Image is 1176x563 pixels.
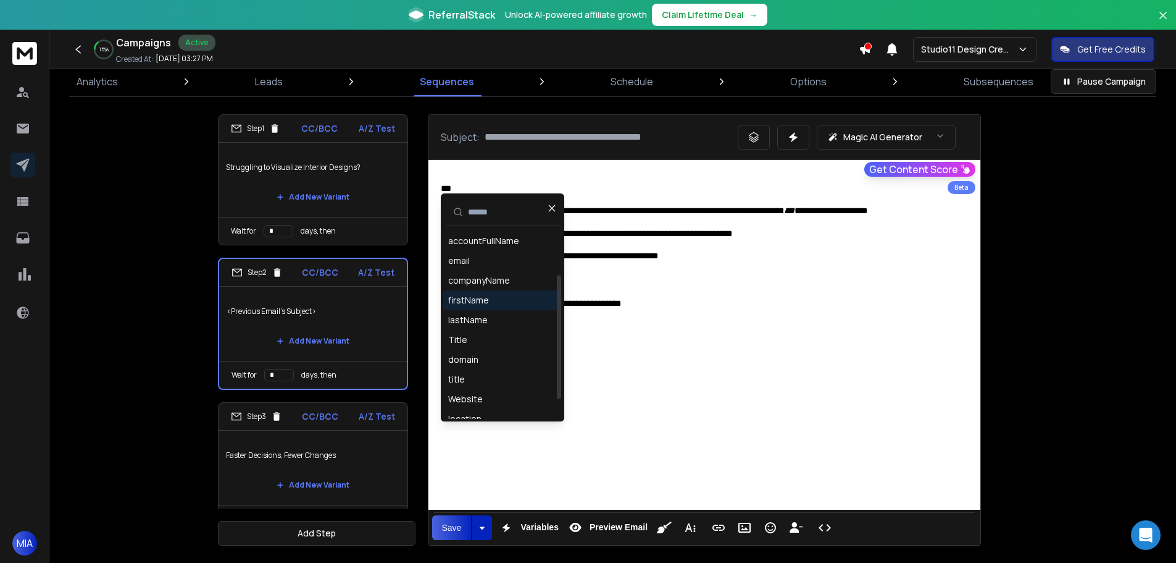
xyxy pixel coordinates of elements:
a: Options [783,67,834,96]
button: Insert Link (Ctrl+K) [707,515,730,540]
button: Clean HTML [653,515,676,540]
p: <Previous Email's Subject> [227,294,399,329]
div: location [448,413,482,425]
button: Insert Unsubscribe Link [785,515,808,540]
button: Close banner [1155,7,1171,37]
p: Wait for [231,226,256,236]
a: Schedule [603,67,661,96]
a: Analytics [69,67,125,96]
div: Step 2 [231,267,283,278]
p: Schedule [611,74,653,89]
p: A/Z Test [358,266,394,279]
p: [DATE] 03:27 PM [156,54,213,64]
button: Add New Variant [267,185,359,210]
button: MIA [12,531,37,556]
div: lastName [448,314,488,326]
button: Insert Image (Ctrl+P) [733,515,756,540]
button: Code View [813,515,836,540]
div: title [448,373,465,386]
p: CC/BCC [302,410,338,423]
button: Preview Email [564,515,650,540]
div: accountFullName [448,235,519,247]
span: ReferralStack [428,7,495,22]
p: CC/BCC [302,266,338,279]
p: Faster Decisions, Fewer Changes [226,438,400,473]
p: CC/BCC [301,122,338,135]
p: Subsequences [964,74,1033,89]
p: days, then [301,226,336,236]
div: Step 1 [231,123,280,134]
p: Analytics [77,74,118,89]
li: Step1CC/BCCA/Z TestStruggling to Visualize Interior Designs?Add New VariantWait fordays, then [218,114,408,245]
span: Variables [518,522,561,533]
div: companyName [448,274,510,287]
button: Magic AI Generator [817,125,956,150]
button: Emoticons [759,515,782,540]
div: Step 3 [231,411,282,422]
button: Get Free Credits [1051,37,1154,62]
button: Variables [494,515,561,540]
button: Add Step [218,521,415,546]
button: Get Content Score [864,162,975,177]
div: Beta [948,181,975,194]
a: Subsequences [956,67,1041,96]
li: Step3CC/BCCA/Z TestFaster Decisions, Fewer ChangesAdd New VariantWait fordays, then [218,402,408,533]
h1: Campaigns [116,35,171,50]
a: Leads [248,67,290,96]
p: Magic AI Generator [843,131,922,143]
div: Website [448,393,483,405]
p: A/Z Test [359,122,395,135]
button: Pause Campaign [1051,69,1156,94]
button: Add New Variant [267,473,359,497]
p: Get Free Credits [1077,43,1146,56]
div: Open Intercom Messenger [1131,520,1161,550]
button: More Text [678,515,702,540]
button: Claim Lifetime Deal→ [652,4,767,26]
span: Preview Email [587,522,650,533]
p: Struggling to Visualize Interior Designs? [226,150,400,185]
span: → [749,9,757,21]
div: domain [448,353,478,366]
p: A/Z Test [359,410,395,423]
div: Title [448,334,467,346]
div: email [448,255,470,267]
div: Active [178,35,215,51]
p: Options [790,74,827,89]
p: days, then [301,370,336,380]
p: Leads [255,74,283,89]
p: Sequences [420,74,474,89]
div: firstName [448,294,489,307]
p: Unlock AI-powered affiliate growth [505,9,647,21]
p: Wait for [231,370,257,380]
button: Add New Variant [267,329,359,353]
li: Step2CC/BCCA/Z Test<Previous Email's Subject>Add New VariantWait fordays, then [218,258,408,390]
p: 15 % [99,46,109,53]
p: Created At: [116,54,153,64]
p: Subject: [441,130,480,145]
a: Sequences [412,67,482,96]
button: Save [432,515,472,540]
p: Studio11 Design Creative [921,43,1017,56]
